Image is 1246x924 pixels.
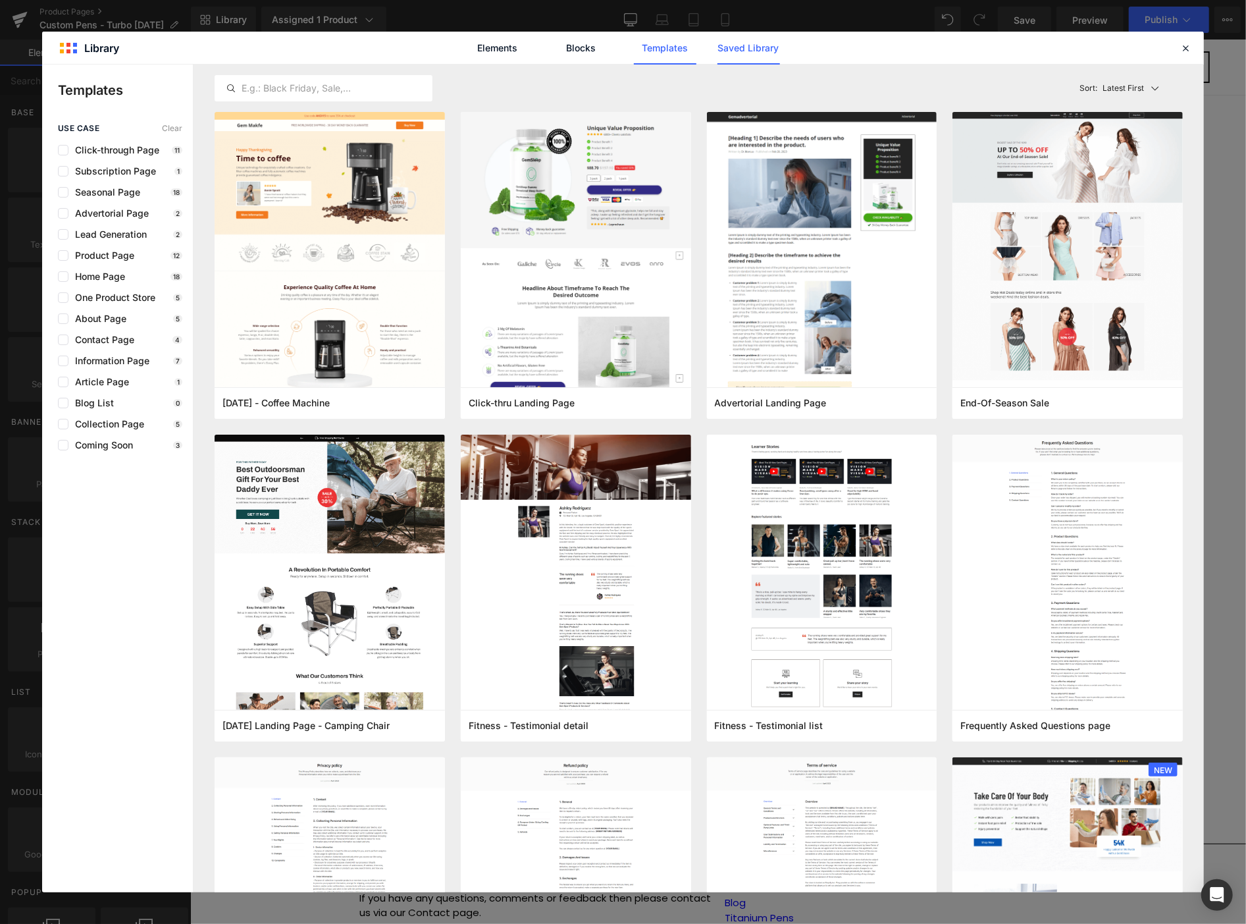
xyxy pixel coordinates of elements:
[380,202,675,219] strong: (In Stock ...unless the button says "Sold Out")
[1103,82,1145,94] p: Latest First
[222,397,330,409] span: Thanksgiving - Coffee Machine
[169,826,286,842] a: Magnus Store
[1201,879,1233,911] div: Open Intercom Messenger
[534,871,604,885] a: Titanium Pens
[608,298,688,319] i: lower part
[162,124,182,133] span: Clear
[902,20,950,35] span: SIGN IN
[952,112,1183,854] img: 9553fc0a-6814-445f-8f6c-0dc3524f8670.png
[719,298,758,319] i: lever
[170,252,182,259] p: 12
[550,32,613,65] a: Blocks
[174,378,182,386] p: 1
[634,32,696,65] a: Templates
[671,449,746,471] a: click here
[534,842,579,856] a: Products
[467,32,529,65] a: Elements
[1080,84,1098,93] span: Sort:
[68,313,126,324] span: About Page
[68,145,159,155] span: Click-through Page
[534,825,887,836] h5: Main menu
[68,356,149,366] span: Information Page
[68,398,114,408] span: Blog List
[58,124,99,133] span: use case
[173,315,182,323] p: 5
[960,720,1110,732] span: Frequently Asked Questions page
[404,635,523,661] a: Explore Blocks
[715,397,827,409] span: Advertorial Landing Page
[169,247,868,294] i: lever style
[36,14,184,41] img: Magnus Store
[215,80,432,96] input: E.g.: Black Friday, Sale,...
[173,209,182,217] p: 2
[533,635,652,661] a: Add Single Section
[977,20,1015,35] span: $0.00
[173,441,182,449] p: 3
[68,166,156,177] span: Subscription Page
[534,856,556,870] a: Blog
[68,335,134,345] span: Contact Page
[717,32,780,65] a: Saved Library
[174,167,182,175] p: 1
[469,397,575,409] span: Click-thru Landing Page
[169,491,282,513] strong: [DATE] pens...
[68,440,133,450] span: Coming Soon
[715,720,823,732] span: Fitness - Testimonial list
[68,229,147,240] span: Lead Generation
[68,271,125,282] span: Home Page
[1149,763,1178,778] span: NEW
[68,208,149,219] span: Advertorial Page
[68,419,144,429] span: Collection Page
[902,20,950,36] a: SIGN IN
[173,399,182,407] p: 0
[68,250,134,261] span: Product Page
[154,672,902,681] p: or Drag & Drop elements from left sidebar
[58,80,193,100] p: Templates
[173,357,182,365] p: 7
[954,12,1020,44] a: $0.00
[461,435,691,830] img: cbe28038-c0c0-4e55-9a5b-85cbf036daec.png
[169,246,888,474] div: : All pens not only have the new "V4" mechanism. It is still the ClickShift™ mechanism - but we'v...
[520,298,604,319] i: upper part
[222,720,390,732] span: Father's Day Landing Page - Camping Chair
[169,423,888,474] div: P.S. If you want more in-depth information about our pens, then .
[960,397,1049,409] span: End-Of-Season Sale
[169,247,356,269] strong: [PERSON_NAME]' NOTE
[430,158,625,198] b: Custom Pens
[68,377,129,387] span: Article Page
[173,294,182,302] p: 5
[172,146,182,154] p: 11
[172,336,182,344] p: 4
[469,720,588,732] span: Fitness - Testimonial detail
[68,292,155,303] span: One Product Store
[173,231,182,238] p: 2
[170,273,182,281] p: 18
[1075,75,1183,101] button: Latest FirstSort:Latest First
[169,852,521,881] p: If you have any questions, comments or feedback then please contact us via our Contact page.
[68,187,140,198] span: Seasonal Page
[170,188,182,196] p: 18
[707,435,937,717] img: 17f71878-3d74-413f-8a46-9f1c7175c39a.png
[351,80,704,157] b: "Turbo [DATE]"
[952,435,1183,766] img: c6f0760d-10a5-458a-a3a5-dee21d870ebc.png
[173,420,182,428] p: 5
